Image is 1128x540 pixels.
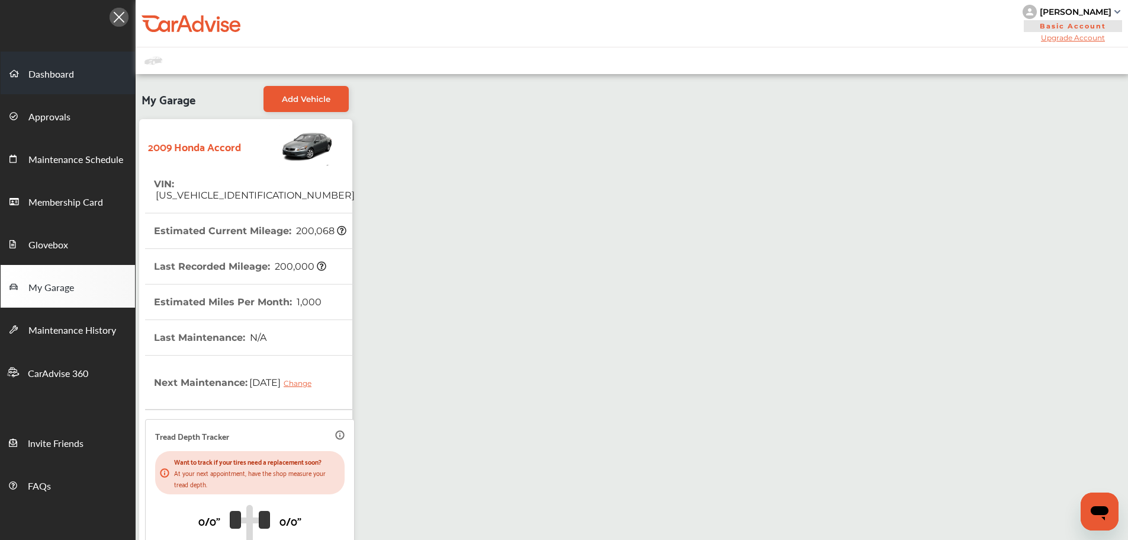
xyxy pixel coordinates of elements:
[154,320,266,355] th: Last Maintenance :
[294,225,346,237] span: 200,068
[279,512,301,530] p: 0/0"
[273,261,326,272] span: 200,000
[198,512,220,530] p: 0/0"
[28,67,74,82] span: Dashboard
[142,86,195,112] span: My Garage
[148,137,241,155] strong: 2009 Honda Accord
[248,332,266,343] span: N/A
[248,368,320,397] span: [DATE]
[154,285,322,319] th: Estimated Miles Per Month :
[1114,10,1120,14] img: sCxJUJ+qAmfqhQGDUl18vwLg4ZYJ6CxN7XmbOMBAAAAAElFTkSuQmCC
[1023,5,1037,19] img: knH8PDtVvWoAbQRylUukY18CTiRevjo20fAtgn5MLBQj4uumYvk2MzTtcAIzfGAtb1XOLVMAvhLuqoNAbL4reqehy0jehNKdM...
[1,222,135,265] a: Glovebox
[1023,33,1123,42] span: Upgrade Account
[28,280,74,296] span: My Garage
[155,429,229,443] p: Tread Depth Tracker
[110,8,128,27] img: Icon.5fd9dcc7.svg
[174,456,340,467] p: Want to track if your tires need a replacement soon?
[1,137,135,180] a: Maintenance Schedule
[1,52,135,94] a: Dashboard
[144,53,162,68] img: placeholder_car.fcab19be.svg
[1040,7,1111,17] div: [PERSON_NAME]
[1,265,135,308] a: My Garage
[241,125,335,167] img: Vehicle
[28,195,103,210] span: Membership Card
[28,152,123,168] span: Maintenance Schedule
[28,366,88,382] span: CarAdvise 360
[28,479,51,494] span: FAQs
[154,190,355,201] span: [US_VEHICLE_IDENTIFICATION_NUMBER]
[154,213,346,248] th: Estimated Current Mileage :
[263,86,349,112] a: Add Vehicle
[284,379,317,388] div: Change
[1024,20,1122,32] span: Basic Account
[1,308,135,350] a: Maintenance History
[174,467,340,490] p: At your next appointment, have the shop measure your tread depth.
[1,180,135,222] a: Membership Card
[154,249,326,284] th: Last Recorded Mileage :
[282,94,330,104] span: Add Vehicle
[154,356,320,409] th: Next Maintenance :
[295,296,322,308] span: 1,000
[28,323,116,338] span: Maintenance History
[154,167,355,213] th: VIN :
[1,94,135,137] a: Approvals
[28,238,68,253] span: Glovebox
[28,110,70,125] span: Approvals
[28,436,83,452] span: Invite Friends
[1081,493,1119,531] iframe: Button to launch messaging window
